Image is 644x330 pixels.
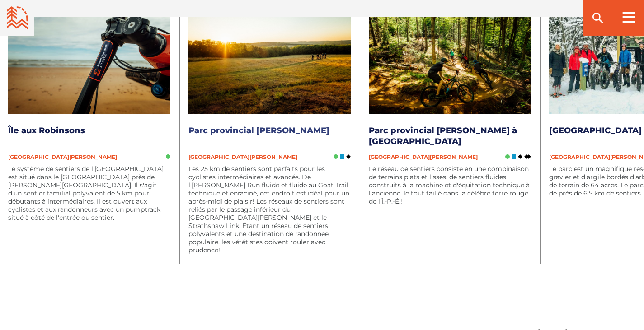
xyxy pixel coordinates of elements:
img: Cercle vert [166,154,170,159]
a: [GEOGRAPHIC_DATA] [549,125,642,135]
a: Île aux Robinsons [8,125,85,135]
a: Parc provincial [PERSON_NAME] à [GEOGRAPHIC_DATA] [369,125,517,146]
img: Diamant Noir [346,154,351,159]
img: Blue Square [340,154,344,159]
img: Cercle vert [334,154,338,159]
span: [GEOGRAPHIC_DATA][PERSON_NAME] [8,153,117,160]
img: Cercle vert [505,154,510,159]
p: Le système de sentiers de l'[GEOGRAPHIC_DATA] est situé dans le [GEOGRAPHIC_DATA] près de [PERSON... [8,165,170,222]
span: [GEOGRAPHIC_DATA][PERSON_NAME] [188,153,297,160]
p: Les 25 km de sentiers sont parfaits pour les cyclistes intermédiaires et avancés. De l'[PERSON_NA... [188,165,351,254]
img: Double diamant noir [524,154,531,159]
a: Parc provincial [PERSON_NAME] [188,125,329,135]
p: Le réseau de sentiers consiste en une combinaison de terrains plats et lisses, de sentiers fluide... [369,165,531,205]
img: Blue Square [512,154,516,159]
span: [GEOGRAPHIC_DATA][PERSON_NAME] [369,153,478,160]
img: Diamant Noir [518,154,522,159]
ion-icon: search [591,11,605,25]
